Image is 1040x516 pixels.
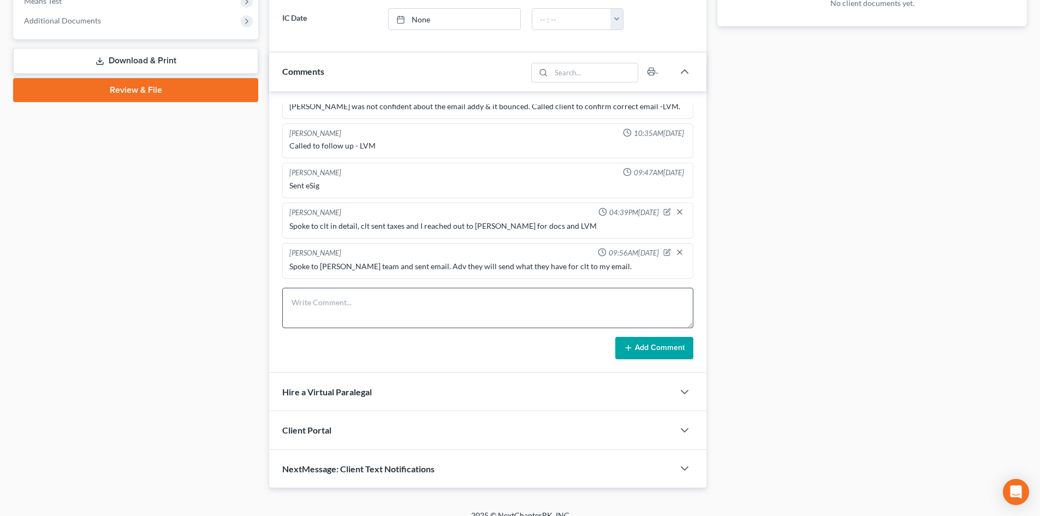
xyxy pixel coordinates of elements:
input: -- : -- [532,9,611,29]
div: Open Intercom Messenger [1003,479,1029,505]
span: NextMessage: Client Text Notifications [282,464,435,474]
span: Comments [282,66,324,76]
span: 09:56AM[DATE] [609,248,659,258]
label: IC Date [277,8,382,30]
div: Sent eSig [289,180,686,191]
span: 10:35AM[DATE] [634,128,684,139]
div: Spoke to [PERSON_NAME] team and sent email. Adv they will send what they have for clt to my email. [289,261,686,272]
button: Add Comment [615,337,693,360]
div: Spoke to clt in detail, clt sent taxes and I reached out to [PERSON_NAME] for docs and LVM [289,221,686,232]
span: Additional Documents [24,16,101,25]
span: 04:39PM[DATE] [609,207,659,218]
div: [PERSON_NAME] was not confident about the email addy & it bounced. Called client to confirm corre... [289,101,686,112]
span: 09:47AM[DATE] [634,168,684,178]
span: Client Portal [282,425,331,435]
div: [PERSON_NAME] [289,248,341,259]
div: [PERSON_NAME] [289,128,341,139]
div: Called to follow up - LVM [289,140,686,151]
div: [PERSON_NAME] [289,168,341,178]
a: Review & File [13,78,258,102]
a: Download & Print [13,48,258,74]
div: [PERSON_NAME] [289,207,341,218]
a: None [389,9,520,29]
input: Search... [551,63,638,82]
span: Hire a Virtual Paralegal [282,387,372,397]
